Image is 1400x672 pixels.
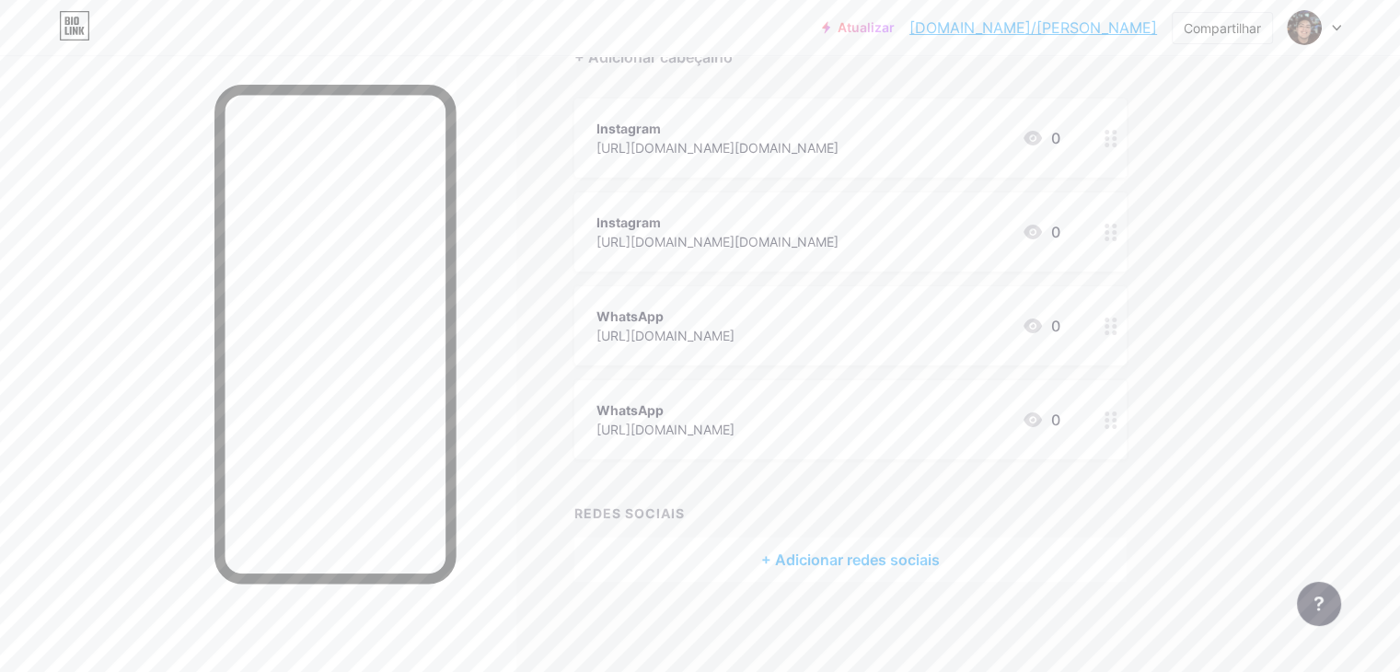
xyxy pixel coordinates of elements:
[574,505,685,521] font: REDES SOCIAIS
[909,17,1157,39] a: [DOMAIN_NAME]/[PERSON_NAME]
[1051,129,1060,147] font: 0
[596,328,735,343] font: [URL][DOMAIN_NAME]
[596,234,839,249] font: [URL][DOMAIN_NAME][DOMAIN_NAME]
[596,422,735,437] font: [URL][DOMAIN_NAME]
[1051,223,1060,241] font: 0
[761,550,940,569] font: + Adicionar redes sociais
[838,19,895,35] font: Atualizar
[574,48,733,66] font: + Adicionar cabeçalho
[909,18,1157,37] font: [DOMAIN_NAME]/[PERSON_NAME]
[596,214,661,230] font: Instagram
[1051,411,1060,429] font: 0
[596,140,839,156] font: [URL][DOMAIN_NAME][DOMAIN_NAME]
[596,121,661,136] font: Instagram
[1184,20,1261,36] font: Compartilhar
[596,402,664,418] font: WhatsApp
[596,308,664,324] font: WhatsApp
[1287,10,1322,45] img: antonini
[1051,317,1060,335] font: 0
